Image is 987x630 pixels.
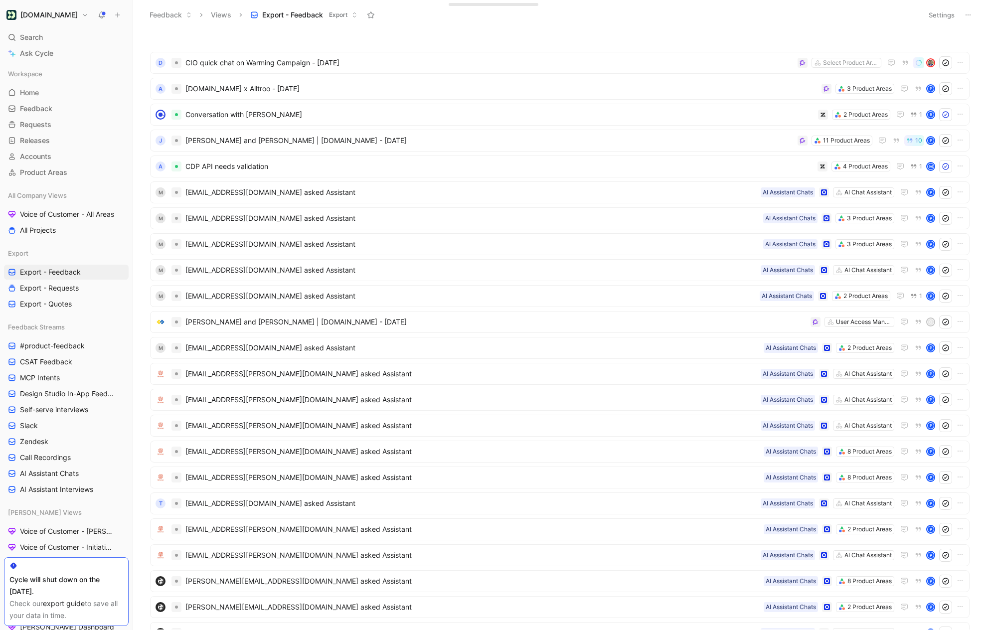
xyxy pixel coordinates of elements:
button: Views [206,7,236,22]
div: M [156,187,165,197]
span: 1 [919,163,922,169]
a: J[PERSON_NAME] and [PERSON_NAME] | [DOMAIN_NAME] - [DATE]11 Product Areas10P [150,130,970,152]
div: 3 Product Areas [847,84,892,94]
div: C [927,318,934,325]
a: logo[PERSON_NAME][EMAIL_ADDRESS][DOMAIN_NAME] asked Assistant8 Product AreasAI Assistant ChatsP [150,570,970,592]
span: Voice of Customer - All Areas [20,209,114,219]
button: 1 [908,291,924,302]
span: Zendesk [20,437,48,447]
span: [EMAIL_ADDRESS][PERSON_NAME][DOMAIN_NAME] asked Assistant [185,549,757,561]
span: Export - Quotes [20,299,72,309]
button: Customer.io[DOMAIN_NAME] [4,8,91,22]
div: P [927,396,934,403]
span: CIO quick chat on Warming Campaign - [DATE] [185,57,794,69]
span: Slack [20,421,38,431]
span: Self-serve interviews [20,405,88,415]
div: P [927,189,934,196]
div: 2 Product Areas [847,343,892,353]
span: AI Assistant Chats [20,469,79,478]
div: AI Chat Assistant [844,421,892,431]
a: M[EMAIL_ADDRESS][DOMAIN_NAME] asked Assistant2 Product AreasAI Assistant ChatsP [150,337,970,359]
span: Export [329,10,347,20]
div: Select Product Areas [823,58,879,68]
a: M[EMAIL_ADDRESS][DOMAIN_NAME] asked AssistantAI Chat AssistantAI Assistant ChatsP [150,181,970,203]
div: J [156,136,165,146]
a: Zendesk [4,434,129,449]
a: logo[EMAIL_ADDRESS][PERSON_NAME][DOMAIN_NAME] asked Assistant8 Product AreasAI Assistant ChatsP [150,441,970,463]
a: AI Assistant Chats [4,466,129,481]
div: P [927,474,934,481]
div: M [156,213,165,223]
div: P [927,604,934,611]
span: Feedback Streams [8,322,65,332]
a: Export - Feedback [4,265,129,280]
div: Workspace [4,66,129,81]
div: AI Chat Assistant [844,369,892,379]
div: Cycle will shut down on the [DATE]. [9,574,123,598]
button: 1 [908,161,924,172]
div: D [156,58,165,68]
a: Feedback [4,101,129,116]
a: logoConversation with [PERSON_NAME]2 Product Areas1B [150,104,970,126]
span: [EMAIL_ADDRESS][DOMAIN_NAME] asked Assistant [185,186,757,198]
div: M [927,163,934,170]
div: AI Assistant Chats [766,524,816,534]
span: [PERSON_NAME][EMAIL_ADDRESS][DOMAIN_NAME] asked Assistant [185,575,760,587]
div: Export [4,246,129,261]
h1: [DOMAIN_NAME] [20,10,78,19]
span: [EMAIL_ADDRESS][PERSON_NAME][DOMAIN_NAME] asked Assistant [185,472,760,483]
span: [PERSON_NAME] and [PERSON_NAME] | [DOMAIN_NAME] - [DATE] [185,135,794,147]
span: Export - Requests [20,283,79,293]
a: Export - Requests [4,281,129,296]
div: T [156,498,165,508]
a: logo[EMAIL_ADDRESS][PERSON_NAME][DOMAIN_NAME] asked Assistant2 Product AreasAI Assistant ChatsP [150,518,970,540]
img: logo [156,524,165,534]
a: A[DOMAIN_NAME] x Alltroo - [DATE]3 Product AreasP [150,78,970,100]
a: logo[PERSON_NAME][EMAIL_ADDRESS][DOMAIN_NAME] asked Assistant2 Product AreasAI Assistant ChatsP [150,596,970,618]
span: Search [20,31,43,43]
div: AI Chat Assistant [844,550,892,560]
span: MCP Intents [20,373,60,383]
a: Slack [4,418,129,433]
div: 2 Product Areas [843,110,888,120]
div: 8 Product Areas [847,576,892,586]
div: AI Assistant Chats [763,550,813,560]
a: M[EMAIL_ADDRESS][DOMAIN_NAME] asked Assistant2 Product AreasAI Assistant Chats1P [150,285,970,307]
a: Design Studio In-App Feedback [4,386,129,401]
span: [PERSON_NAME] and [PERSON_NAME] | [DOMAIN_NAME] - [DATE] [185,316,807,328]
span: Requests [20,120,51,130]
div: [PERSON_NAME] Views [4,505,129,520]
a: Home [4,85,129,100]
a: logo[EMAIL_ADDRESS][PERSON_NAME][DOMAIN_NAME] asked AssistantAI Chat AssistantAI Assistant ChatsP [150,415,970,437]
div: AI Chat Assistant [844,265,892,275]
a: Export - Quotes [4,297,129,312]
a: Accounts [4,149,129,164]
div: P [927,552,934,559]
span: [EMAIL_ADDRESS][PERSON_NAME][DOMAIN_NAME] asked Assistant [185,394,757,406]
a: logo[PERSON_NAME] and [PERSON_NAME] | [DOMAIN_NAME] - [DATE]User Access ManagementC [150,311,970,333]
div: 2 Product Areas [847,602,892,612]
div: P [927,526,934,533]
span: [EMAIL_ADDRESS][PERSON_NAME][DOMAIN_NAME] asked Assistant [185,446,760,458]
a: logo[EMAIL_ADDRESS][PERSON_NAME][DOMAIN_NAME] asked AssistantAI Chat AssistantAI Assistant ChatsP [150,363,970,385]
div: AI Chat Assistant [844,187,892,197]
div: AI Assistant Chats [763,395,813,405]
div: M [156,343,165,353]
span: [EMAIL_ADDRESS][DOMAIN_NAME] asked Assistant [185,238,759,250]
a: Self-serve interviews [4,402,129,417]
span: Export - Feedback [20,267,81,277]
div: AI Assistant Chats [763,187,813,197]
img: logo [156,369,165,379]
div: AI Assistant Chats [765,213,816,223]
a: logo[EMAIL_ADDRESS][PERSON_NAME][DOMAIN_NAME] asked AssistantAI Chat AssistantAI Assistant ChatsP [150,389,970,411]
div: AI Assistant Chats [763,498,813,508]
span: Export - Feedback [262,10,323,20]
div: M [156,265,165,275]
a: Releases [4,133,129,148]
span: All Projects [20,225,56,235]
div: P [927,344,934,351]
button: Settings [924,8,959,22]
button: 1 [908,109,924,120]
div: A [156,161,165,171]
a: CSAT Feedback [4,354,129,369]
